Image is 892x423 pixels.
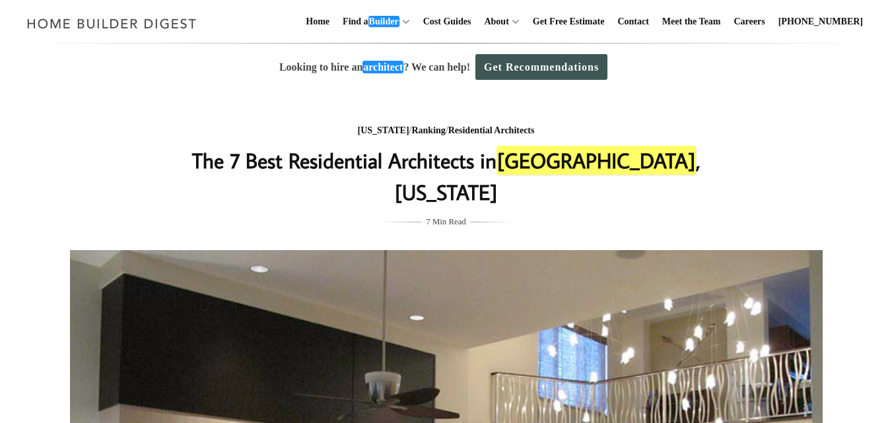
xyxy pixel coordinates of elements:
a: Contact [612,1,654,43]
a: About [479,1,508,43]
a: Get Recommendations [475,54,607,80]
a: [US_STATE] [358,125,409,135]
a: [PHONE_NUMBER] [773,1,868,43]
a: Careers [729,1,771,43]
a: Meet the Team [657,1,726,43]
em: Builder [368,16,399,27]
img: Home Builder Digest [21,11,203,36]
em: architect [362,61,403,73]
h1: The 7 Best Residential Architects in , [US_STATE] [183,145,710,208]
div: / / [183,123,710,139]
a: Residential Architects [448,125,535,135]
span: 7 Min Read [426,214,465,229]
a: Cost Guides [418,1,477,43]
em: [GEOGRAPHIC_DATA] [497,146,696,175]
a: Ranking [411,125,445,135]
a: Get Free Estimate [528,1,610,43]
a: Find aBuilder [337,1,399,43]
a: Home [300,1,335,43]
